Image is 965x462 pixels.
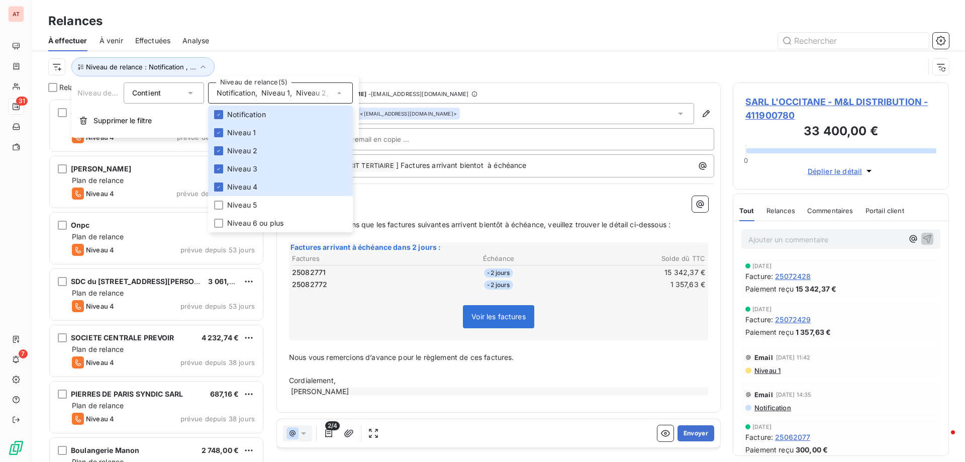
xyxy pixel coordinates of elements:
iframe: Intercom live chat [931,428,955,452]
span: Nous vous remercions d’avance pour le règlement de ces factures. [289,353,514,361]
th: Échéance [430,253,567,264]
span: SCM 23 ANJOU [71,108,125,117]
span: Niveau 4 [227,182,257,192]
span: Paiement reçu [745,444,794,455]
span: 687,16 € [210,390,239,398]
div: AT [8,6,24,22]
span: [DATE] 14:35 [776,392,812,398]
span: Relances [59,82,89,93]
span: Plan de relance [72,401,124,410]
span: Niveau 4 [86,190,114,198]
span: , [255,88,257,98]
span: -2 jours [484,268,513,278]
span: Email [754,391,773,399]
span: Niveau de relance : Notification , ... [86,63,196,71]
button: Niveau de relance : Notification , ... [71,57,215,76]
h3: 33 400,00 € [745,122,936,142]
th: Solde dû TTC [568,253,706,264]
span: prévue depuis 53 jours [180,302,255,310]
span: prévue depuis 332 jours [176,190,255,198]
button: Déplier le détail [805,165,878,177]
span: Paiement reçu [745,327,794,337]
span: , [327,88,329,98]
span: prévue depuis 53 jours [180,246,255,254]
span: prévue depuis 38 jours [180,415,255,423]
input: Rechercher [778,33,929,49]
span: [DATE] [752,306,771,312]
span: 2/4 [325,421,340,430]
td: 1 357,63 € [568,279,706,290]
span: Notification [217,88,255,98]
span: 7 [19,349,28,358]
span: Niveau 5 [227,200,257,210]
span: prévue depuis 38 jours [180,358,255,366]
span: -2 jours [484,281,513,290]
span: Niveau 4 [86,302,114,310]
span: Plan de relance [72,176,124,184]
span: [DATE] [752,424,771,430]
span: Niveau 1 [753,366,781,375]
span: Plan de relance [72,232,124,241]
span: 1 357,63 € [796,327,831,337]
span: 0 [744,156,748,164]
span: Supprimer le filtre [93,116,152,126]
span: 15 342,37 € [796,284,837,294]
span: SDC du [STREET_ADDRESS][PERSON_NAME] [71,277,228,286]
span: 25072428 [775,271,811,282]
span: Niveau 4 [86,358,114,366]
span: 300,00 € [796,444,828,455]
span: Plan de relance [72,345,124,353]
span: Plan de relance [72,289,124,297]
td: 15 342,37 € [568,267,706,278]
span: Notification [753,404,791,412]
th: Factures [292,253,429,264]
span: SOCIETE CENTRALE PREVOIR [71,333,174,342]
span: Commentaires [807,207,853,215]
span: 3 061,88 € [208,277,245,286]
span: Niveau 2 [227,146,257,156]
span: 4 232,74 € [202,333,239,342]
span: Facture : [745,271,773,282]
div: <[EMAIL_ADDRESS][DOMAIN_NAME]> [330,110,457,117]
span: Effectuées [135,36,171,46]
span: Tout [739,207,754,215]
span: À effectuer [48,36,87,46]
span: Voir les factures [463,305,534,328]
span: [PERSON_NAME] [71,164,131,173]
span: Niveau 3 [227,164,257,174]
span: - [EMAIL_ADDRESS][DOMAIN_NAME] [368,91,468,97]
span: ] Factures arrivant bientot à échéance [396,161,527,169]
span: Analyse [182,36,209,46]
span: Niveau 4 [86,415,114,423]
span: Niveau 1 [227,128,256,138]
span: Niveau 2 [296,88,326,98]
span: Factures arrivant à échéance dans 2 jours : [291,243,441,251]
span: Email [754,353,773,361]
span: [DATE] [752,263,771,269]
span: À venir [100,36,123,46]
span: Nous vous informons que les factures suivantes arrivent bientôt à échéance, veuillez trouver le d... [289,220,670,229]
span: Portail client [865,207,904,215]
span: 25062077 [775,432,810,442]
span: Niveau 1 [261,88,290,98]
span: Facture : [745,432,773,442]
span: Paiement reçu [745,284,794,294]
button: Supprimer le filtre [71,110,359,132]
span: Facture : [745,314,773,325]
span: Déplier le détail [808,166,862,176]
span: SARL L'OCCITANE - M&L DISTRIBUTION - 411900780 [745,95,936,122]
span: Onpc [71,221,90,229]
span: 25082771 [292,267,326,278]
div: grid [48,99,264,462]
span: Niveau de relance [77,88,139,97]
span: Boulangerie Manon [71,446,140,454]
span: Niveau 3 [333,88,363,98]
span: Contient [132,88,161,97]
span: 2 748,00 € [202,446,239,454]
span: 25082772 [292,280,327,290]
span: Cordialement, [289,376,336,385]
span: Relances [766,207,795,215]
input: Adresse email en copie ... [327,132,435,147]
span: ACCECIT TERTIAIRE [330,160,396,172]
span: Niveau 4 [86,246,114,254]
